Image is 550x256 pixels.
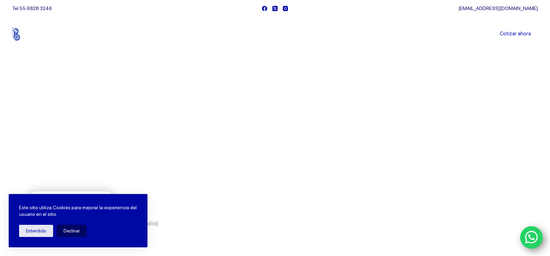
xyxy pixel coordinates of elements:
nav: Menu Principal [193,17,357,51]
button: Entendido [19,225,53,237]
img: Balerytodo [12,27,56,41]
span: Bienvenido a Balerytodo® [27,103,116,112]
span: Tel. [12,6,52,11]
a: Cotizar ahora [493,27,538,41]
a: WhatsApp [520,226,543,249]
a: Facebook [262,6,267,11]
p: Este sitio utiliza Cookies para mejorar la experiencia del usuario en el sitio. [19,204,137,218]
button: Declinar [57,225,87,237]
a: X (Twitter) [272,6,278,11]
a: 55 6828 3246 [19,6,52,11]
span: Rodamientos y refacciones industriales [27,173,164,182]
a: [EMAIL_ADDRESS][DOMAIN_NAME] [458,6,538,11]
span: Somos los doctores de la industria [27,118,278,166]
a: Instagram [283,6,288,11]
a: Cotiza con nosotros [27,191,115,211]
